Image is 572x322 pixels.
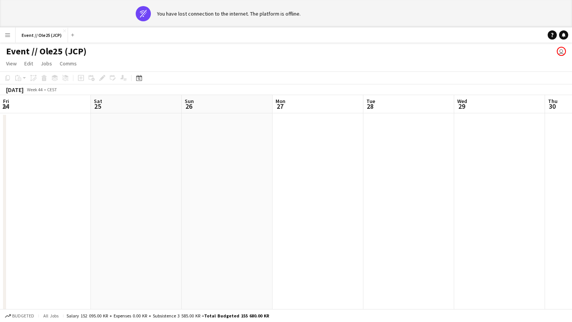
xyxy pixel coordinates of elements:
[24,60,33,67] span: Edit
[38,59,55,68] a: Jobs
[41,60,52,67] span: Jobs
[274,102,285,111] span: 27
[276,98,285,105] span: Mon
[57,59,80,68] a: Comms
[456,102,467,111] span: 29
[67,313,269,319] div: Salary 152 095.00 KR + Expenses 0.00 KR + Subsistence 3 585.00 KR =
[93,102,102,111] span: 25
[4,312,35,320] button: Budgeted
[16,28,68,43] button: Event // Ole25 (JCP)
[557,47,566,56] app-user-avatar: Ole Rise
[21,59,36,68] a: Edit
[366,98,375,105] span: Tue
[548,98,558,105] span: Thu
[3,59,20,68] a: View
[3,98,9,105] span: Fri
[47,87,57,92] div: CEST
[365,102,375,111] span: 28
[547,102,558,111] span: 30
[94,98,102,105] span: Sat
[25,87,44,92] span: Week 44
[12,313,34,319] span: Budgeted
[185,98,194,105] span: Sun
[42,313,60,319] span: All jobs
[60,60,77,67] span: Comms
[6,86,24,94] div: [DATE]
[2,102,9,111] span: 24
[184,102,194,111] span: 26
[157,10,301,17] div: You have lost connection to the internet. The platform is offline.
[6,60,17,67] span: View
[204,313,269,319] span: Total Budgeted 155 680.00 KR
[457,98,467,105] span: Wed
[6,46,87,57] h1: Event // Ole25 (JCP)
